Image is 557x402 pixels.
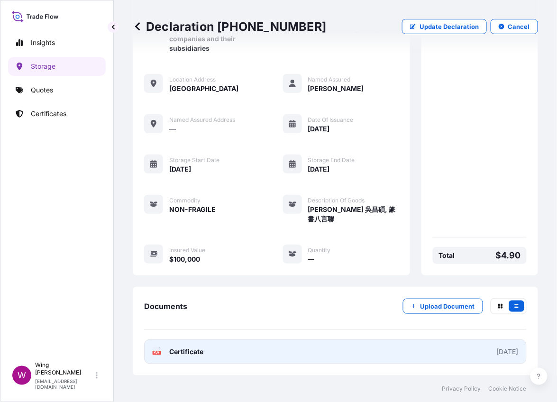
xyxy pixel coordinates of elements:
a: Quotes [8,81,106,100]
text: PDF [154,351,160,355]
span: [DATE] [308,164,330,174]
div: [DATE] [497,347,519,356]
p: Declaration [PHONE_NUMBER] [133,19,326,34]
span: — [308,255,315,264]
p: Quotes [31,85,53,95]
span: Storage End Date [308,156,355,164]
span: Commodity [169,197,201,204]
span: [PERSON_NAME] 吳昌碩, 篆書八言聯 [308,205,399,224]
span: Certificate [169,347,203,356]
button: Update Declaration [402,19,487,34]
p: Wing [PERSON_NAME] [35,361,94,376]
p: Storage [31,62,55,71]
p: Certificates [31,109,66,119]
p: Insights [31,38,55,47]
a: Certificates [8,104,106,123]
span: Named Assured [308,76,351,83]
a: PDFCertificate[DATE] [144,339,527,364]
span: NON-FRAGILE [169,205,216,214]
span: Insured Value [169,247,205,254]
span: [GEOGRAPHIC_DATA] [169,84,238,93]
p: Cancel [508,22,530,31]
p: Documents [144,302,187,310]
p: [EMAIL_ADDRESS][DOMAIN_NAME] [35,378,94,390]
p: Total [438,251,455,260]
span: [DATE] [308,124,330,134]
span: Date of Issuance [308,116,354,124]
span: Storage Start Date [169,156,219,164]
span: Quantity [308,247,331,254]
span: [DATE] [169,164,191,174]
span: Location Address [169,76,216,83]
span: Description of Goods [308,197,365,204]
p: Update Declaration [420,22,479,31]
span: W [18,371,26,380]
button: Cancel [491,19,538,34]
button: Upload Document [403,299,483,314]
p: Upload Document [420,301,475,311]
span: — [169,124,176,134]
a: Insights [8,33,106,52]
a: Cookie Notice [489,385,527,393]
span: Named Assured Address [169,116,235,124]
span: [PERSON_NAME] [308,84,364,93]
p: $4.90 [496,251,521,260]
a: Privacy Policy [442,385,481,393]
a: Storage [8,57,106,76]
span: $100,000 [169,255,200,264]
